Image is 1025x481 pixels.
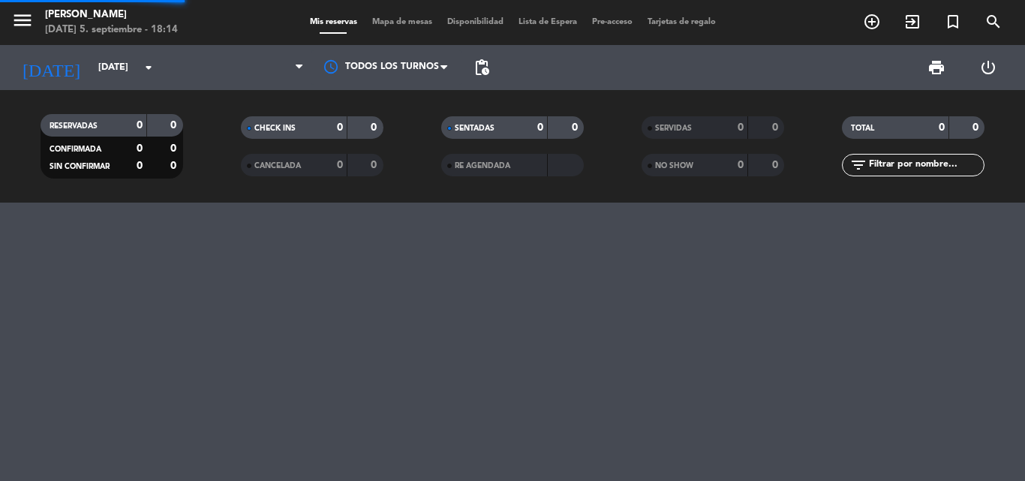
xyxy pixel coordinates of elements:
[371,122,380,133] strong: 0
[302,18,365,26] span: Mis reservas
[170,120,179,131] strong: 0
[473,59,491,77] span: pending_actions
[772,160,781,170] strong: 0
[972,122,981,133] strong: 0
[140,59,158,77] i: arrow_drop_down
[170,161,179,171] strong: 0
[440,18,511,26] span: Disponibilidad
[45,8,178,23] div: [PERSON_NAME]
[979,59,997,77] i: power_settings_new
[849,156,867,174] i: filter_list
[45,23,178,38] div: [DATE] 5. septiembre - 18:14
[50,122,98,130] span: RESERVADAS
[455,125,494,132] span: SENTADAS
[939,122,945,133] strong: 0
[655,162,693,170] span: NO SHOW
[984,13,1002,31] i: search
[137,143,143,154] strong: 0
[254,162,301,170] span: CANCELADA
[137,161,143,171] strong: 0
[572,122,581,133] strong: 0
[655,125,692,132] span: SERVIDAS
[11,9,34,37] button: menu
[254,125,296,132] span: CHECK INS
[170,143,179,154] strong: 0
[365,18,440,26] span: Mapa de mesas
[137,120,143,131] strong: 0
[537,122,543,133] strong: 0
[337,160,343,170] strong: 0
[50,163,110,170] span: SIN CONFIRMAR
[867,157,984,173] input: Filtrar por nombre...
[738,160,744,170] strong: 0
[371,160,380,170] strong: 0
[640,18,723,26] span: Tarjetas de regalo
[337,122,343,133] strong: 0
[738,122,744,133] strong: 0
[863,13,881,31] i: add_circle_outline
[11,51,91,84] i: [DATE]
[772,122,781,133] strong: 0
[11,9,34,32] i: menu
[927,59,945,77] span: print
[851,125,874,132] span: TOTAL
[50,146,101,153] span: CONFIRMADA
[962,45,1014,90] div: LOG OUT
[944,13,962,31] i: turned_in_not
[511,18,585,26] span: Lista de Espera
[903,13,921,31] i: exit_to_app
[585,18,640,26] span: Pre-acceso
[455,162,510,170] span: RE AGENDADA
